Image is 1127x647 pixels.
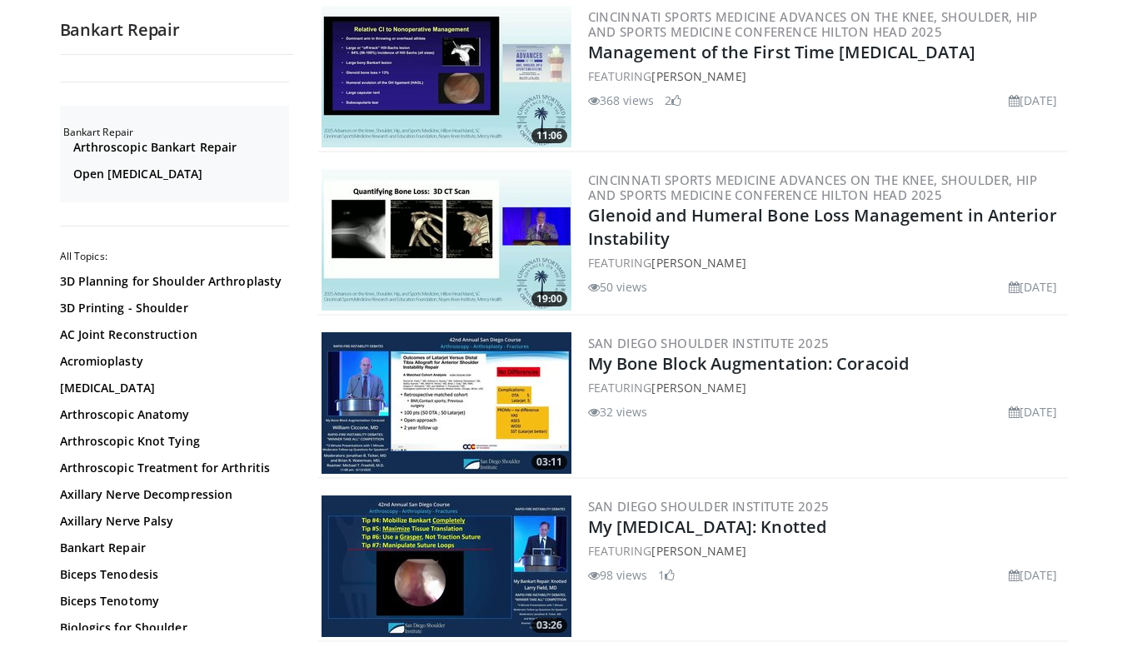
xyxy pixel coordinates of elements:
[60,566,285,583] a: Biceps Tenodesis
[60,513,285,530] a: Axillary Nerve Palsy
[588,92,655,109] li: 368 views
[658,566,675,584] li: 1
[322,332,571,474] a: 03:11
[322,495,571,637] img: 507408b5-9d38-4a82-899a-9108f3094dcd.300x170_q85_crop-smart_upscale.jpg
[322,169,571,311] a: 19:00
[665,92,681,109] li: 2
[1009,566,1058,584] li: [DATE]
[588,542,1065,560] div: FEATURING
[1009,403,1058,421] li: [DATE]
[588,566,648,584] li: 98 views
[60,620,285,636] a: Biologics for Shoulder
[531,128,567,143] span: 11:06
[63,126,289,139] h2: Bankart Repair
[531,291,567,306] span: 19:00
[73,139,285,156] a: Arthroscopic Bankart Repair
[588,8,1038,40] a: Cincinnati Sports Medicine Advances on the Knee, Shoulder, Hip and Sports Medicine Conference Hil...
[60,433,285,450] a: Arthroscopic Knot Tying
[73,166,285,182] a: Open [MEDICAL_DATA]
[588,403,648,421] li: 32 views
[531,455,567,470] span: 03:11
[588,254,1065,271] div: FEATURING
[588,172,1038,203] a: Cincinnati Sports Medicine Advances on the Knee, Shoulder, Hip and Sports Medicine Conference Hil...
[588,498,830,515] a: San Diego Shoulder Institute 2025
[60,486,285,503] a: Axillary Nerve Decompression
[60,593,285,610] a: Biceps Tenotomy
[322,169,571,311] img: b215521b-ca16-476a-a1e9-941960898060.300x170_q85_crop-smart_upscale.jpg
[588,41,975,63] a: Management of the First Time [MEDICAL_DATA]
[322,6,571,147] img: 0c517d21-07e4-4df5-b3d2-57d974982cbf.300x170_q85_crop-smart_upscale.jpg
[588,204,1057,250] a: Glenoid and Humeral Bone Loss Management in Anterior Instability
[651,380,746,396] a: [PERSON_NAME]
[60,19,293,41] h2: Bankart Repair
[60,273,285,290] a: 3D Planning for Shoulder Arthroplasty
[651,543,746,559] a: [PERSON_NAME]
[60,406,285,423] a: Arthroscopic Anatomy
[322,495,571,637] a: 03:26
[588,335,830,351] a: San Diego Shoulder Institute 2025
[651,68,746,84] a: [PERSON_NAME]
[651,255,746,271] a: [PERSON_NAME]
[60,540,285,556] a: Bankart Repair
[322,6,571,147] a: 11:06
[588,515,827,538] a: My [MEDICAL_DATA]: Knotted
[60,300,285,316] a: 3D Printing - Shoulder
[588,67,1065,85] div: FEATURING
[588,278,648,296] li: 50 views
[60,326,285,343] a: AC Joint Reconstruction
[60,353,285,370] a: Acromioplasty
[60,250,289,263] h2: All Topics:
[1009,92,1058,109] li: [DATE]
[588,379,1065,396] div: FEATURING
[322,332,571,474] img: b8b13040-45bd-4477-bd13-79b1ef6ed4d9.300x170_q85_crop-smart_upscale.jpg
[1009,278,1058,296] li: [DATE]
[60,380,285,396] a: [MEDICAL_DATA]
[531,618,567,633] span: 03:26
[588,352,910,375] a: My Bone Block Augmentation: Coracoid
[60,460,285,476] a: Arthroscopic Treatment for Arthritis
